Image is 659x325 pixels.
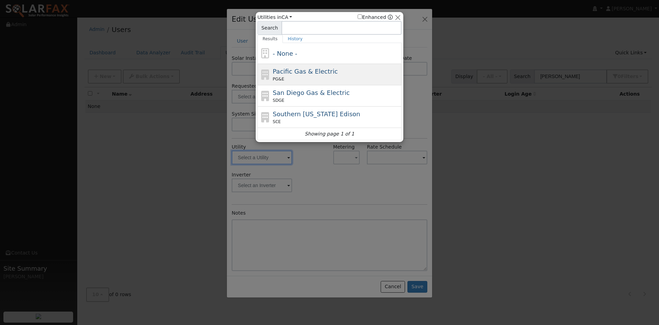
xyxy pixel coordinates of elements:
a: Results [257,35,283,43]
span: - None - [273,50,297,57]
a: History [283,35,308,43]
span: Pacific Gas & Electric [273,68,338,75]
span: San Diego Gas & Electric [273,89,350,96]
span: SDGE [273,97,285,104]
span: PG&E [273,76,284,82]
span: Southern [US_STATE] Edison [273,110,360,118]
i: Showing page 1 of 1 [305,130,354,138]
span: Search [257,21,282,35]
span: SCE [273,119,281,125]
